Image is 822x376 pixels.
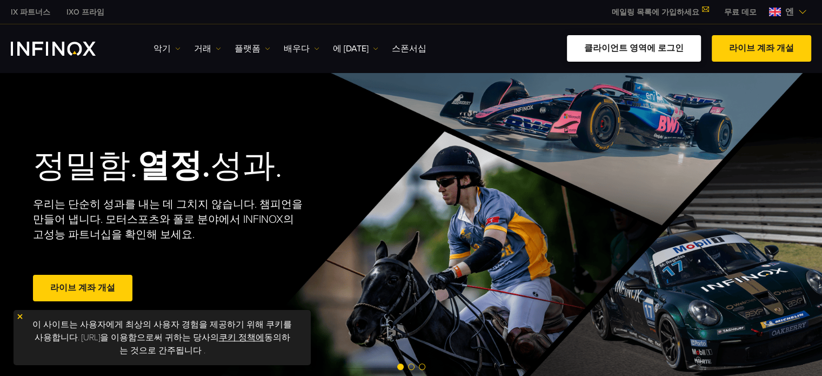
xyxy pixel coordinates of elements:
[153,42,181,55] a: 악기
[392,42,426,55] a: 스폰서십
[612,8,699,17] font: 메일링 목록에 가입하세요
[333,43,369,54] font: 에 [DATE]
[50,282,115,293] font: 라이브 계좌 개설
[11,42,121,56] a: INFINOX 로고
[235,43,260,54] font: 플랫폼
[729,43,794,54] font: 라이브 계좌 개설
[194,43,211,54] font: 거래
[419,364,425,370] span: 슬라이드 3으로 이동
[333,42,378,55] a: 에 [DATE]
[194,42,221,55] a: 거래
[584,43,684,54] font: 클라이언트 영역에 로그인
[785,6,794,17] font: 엔
[284,42,319,55] a: 배우다
[392,43,426,54] font: 스폰서십
[712,35,811,62] a: 라이브 계좌 개설
[11,8,50,17] font: IX 파트너스
[284,43,310,54] font: 배우다
[58,6,112,18] a: 인피녹스
[604,8,716,17] a: 메일링 목록에 가입하세요
[33,198,303,241] font: 우리는 단순히 성과를 내는 데 그치지 않습니다. 챔피언을 만들어 냅니다. 모터스포츠와 폴로 분야에서 INFINOX의 고성능 파트너십을 확인해 보세요.
[408,364,415,370] span: 슬라이드 2로 이동
[716,6,765,18] a: 인피녹스 메뉴
[235,42,270,55] a: 플랫폼
[724,8,757,17] font: 무료 데모
[397,364,404,370] span: 슬라이드 1로 이동
[137,147,210,186] font: 열정.
[33,147,137,186] font: 정밀함.
[16,313,24,320] img: 노란색 닫기 아이콘
[33,275,132,301] a: 라이브 계좌 개설
[219,332,264,343] a: 쿠키 정책에
[153,43,171,54] font: 악기
[210,147,282,186] font: 성과.
[567,35,701,62] a: 클라이언트 영역에 로그인
[66,8,104,17] font: IXO 프라임
[32,319,292,343] font: 이 사이트는 사용자에게 최상의 사용자 경험을 제공하기 위해 쿠키를 사용합니다. [URL]을 이용함으로써 귀하는 당사의
[3,6,58,18] a: 인피녹스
